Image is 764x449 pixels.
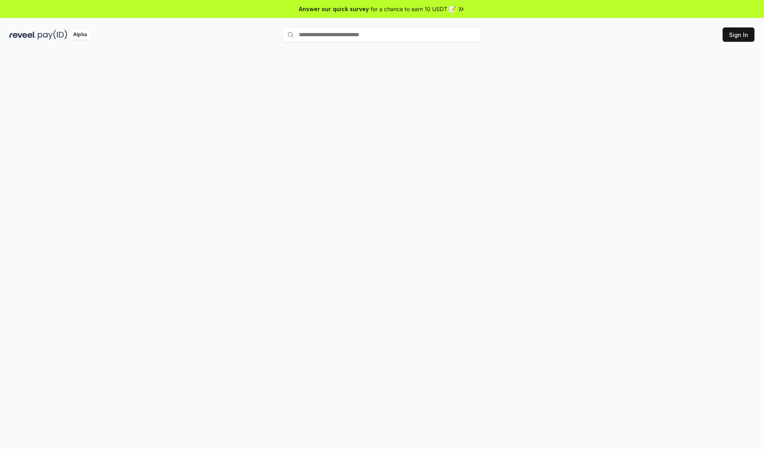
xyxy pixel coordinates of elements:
div: Alpha [69,30,91,40]
img: pay_id [38,30,67,40]
span: for a chance to earn 10 USDT 📝 [370,5,456,13]
button: Sign In [723,27,754,42]
img: reveel_dark [10,30,36,40]
span: Answer our quick survey [299,5,369,13]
